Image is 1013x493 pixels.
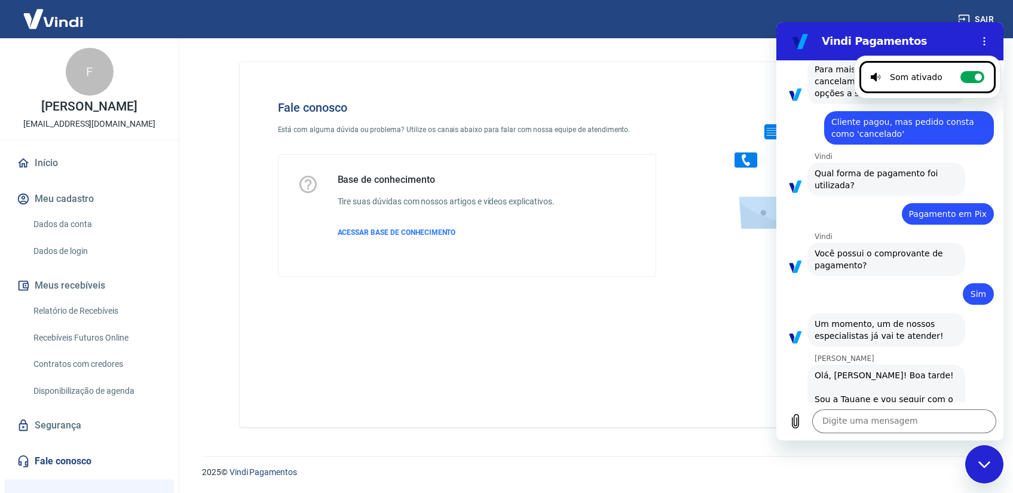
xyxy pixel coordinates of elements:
[711,81,892,241] img: Fale conosco
[338,195,555,208] h6: Tire suas dúvidas com nossos artigos e vídeos explicativos.
[776,22,1003,440] iframe: Janela de mensagens
[338,227,555,238] a: ACESSAR BASE DE CONHECIMENTO
[29,299,164,323] a: Relatório de Recebíveis
[29,379,164,403] a: Disponibilização de agenda
[29,212,164,237] a: Dados da conta
[14,150,164,176] a: Início
[956,8,999,30] button: Sair
[14,272,164,299] button: Meus recebíveis
[229,467,297,477] a: Vindi Pagamentos
[338,228,456,237] span: ACESSAR BASE DE CONHECIMENTO
[14,186,164,212] button: Meu cadastro
[66,48,114,96] div: F
[278,124,657,135] p: Está com alguma dúvida ou problema? Utilize os canais abaixo para falar com nossa equipe de atend...
[41,100,137,113] p: [PERSON_NAME]
[29,352,164,376] a: Contratos com credores
[965,445,1003,483] iframe: Botão para abrir a janela de mensagens, conversa em andamento
[14,448,164,474] a: Fale conosco
[23,118,155,130] p: [EMAIL_ADDRESS][DOMAIN_NAME]
[14,412,164,439] a: Segurança
[278,100,657,115] h4: Fale conosco
[14,1,92,37] img: Vindi
[202,466,984,479] p: 2025 ©
[29,239,164,264] a: Dados de login
[338,174,555,186] h5: Base de conhecimento
[29,326,164,350] a: Recebíveis Futuros Online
